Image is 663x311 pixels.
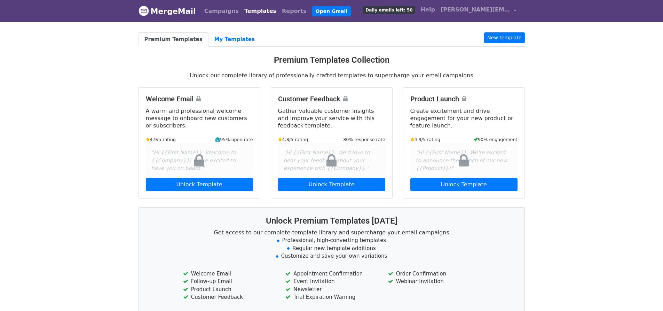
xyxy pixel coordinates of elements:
[285,278,377,286] li: Event Invitation
[215,136,253,143] small: 95% open rate
[146,95,253,103] h4: Welcome Email
[363,6,415,14] span: Daily emails left: 50
[285,286,377,294] li: Newsletter
[278,178,385,191] a: Unlock Template
[441,6,510,14] span: [PERSON_NAME][EMAIL_ADDRESS][PERSON_NAME][DOMAIN_NAME]
[183,286,275,294] li: Product Launch
[208,32,261,47] a: My Templates
[183,293,275,301] li: Customer Feedback
[388,278,480,286] li: Webinar Invitation
[278,107,385,129] p: Gather valuable customer insights and improve your service with this feedback template.
[278,95,385,103] h4: Customer Feedback
[278,136,308,143] small: 4.8/5 rating
[183,270,275,278] li: Welcome Email
[242,4,279,18] a: Templates
[147,216,516,226] h3: Unlock Premium Templates [DATE]
[312,6,351,16] a: Open Gmail
[388,270,480,278] li: Order Confirmation
[418,3,438,17] a: Help
[202,4,242,18] a: Campaigns
[410,95,518,103] h4: Product Launch
[139,55,525,65] h3: Premium Templates Collection
[343,136,385,143] small: 80% response rate
[147,252,516,260] li: Customize and save your own variations
[183,278,275,286] li: Follow-up Email
[147,229,516,236] p: Get access to our complete template library and supercharge your email campaigns
[139,32,208,47] a: Premium Templates
[484,32,524,43] a: New template
[147,236,516,244] li: Professional, high-converting templates
[139,4,196,18] a: MergeMail
[438,3,519,19] a: [PERSON_NAME][EMAIL_ADDRESS][PERSON_NAME][DOMAIN_NAME]
[146,143,253,178] div: "Hi {{First Name}}, Welcome to {{Company}}! We're excited to have you on board."
[278,143,385,178] div: "Hi {{First Name}}, We'd love to hear your feedback about your experience with {{Company}}."
[474,136,518,143] small: 90% engagement
[146,136,176,143] small: 4.9/5 rating
[285,293,377,301] li: Trial Expiration Warning
[360,3,418,17] a: Daily emails left: 50
[410,178,518,191] a: Unlock Template
[279,4,309,18] a: Reports
[146,107,253,129] p: A warm and professional welcome message to onboard new customers or subscribers.
[410,136,441,143] small: 4.9/5 rating
[139,72,525,79] p: Unlock our complete library of professionally crafted templates to supercharge your email campaigns
[146,178,253,191] a: Unlock Template
[410,107,518,129] p: Create excitement and drive engagement for your new product or feature launch.
[139,6,149,16] img: MergeMail logo
[410,143,518,178] div: "Hi {{First Name}}, We're excited to announce the launch of our new {{Product}}!"
[147,244,516,252] li: Regular new template additions
[285,270,377,278] li: Appointment Confirmation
